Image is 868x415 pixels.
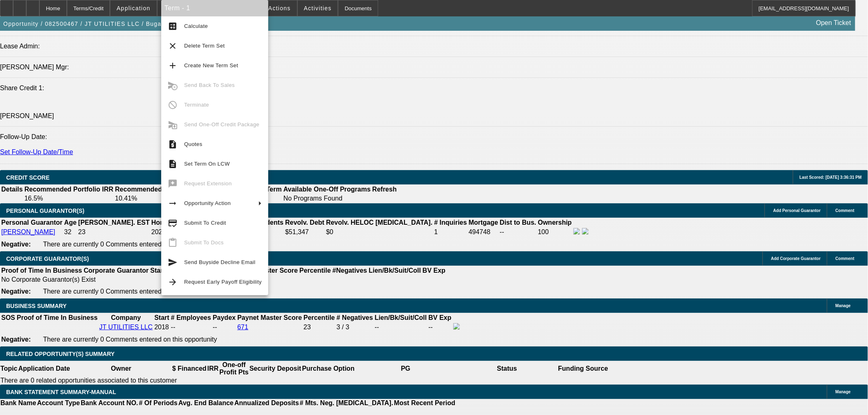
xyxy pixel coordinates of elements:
[836,390,851,394] span: Manage
[184,220,226,226] span: Submit To Credit
[168,139,178,149] mat-icon: request_quote
[255,219,283,226] b: Incidents
[374,323,427,332] td: --
[6,351,114,357] span: RELATED OPPORTUNITY(S) SUMMARY
[150,267,165,274] b: Start
[369,267,421,274] b: Lien/Bk/Suit/Coll
[500,219,537,226] b: Dist to Bus.
[836,208,854,213] span: Comment
[24,194,114,203] td: 16.5%
[238,314,302,321] b: Paynet Master Score
[304,314,335,321] b: Percentile
[168,218,178,228] mat-icon: credit_score
[355,361,456,376] th: PG
[6,207,85,214] span: PERSONAL GUARANTOR(S)
[1,288,31,295] b: Negative:
[283,194,371,203] td: No Programs Found
[6,303,66,309] span: BUSINESS SUMMARY
[24,185,114,194] th: Recommended Portfolio IRR
[43,336,217,343] span: There are currently 0 Comments entered on this opportunity
[238,324,249,331] a: 671
[836,256,854,261] span: Comment
[428,323,452,332] td: --
[6,255,89,262] span: CORPORATE GUARANTOR(S)
[43,288,217,295] span: There are currently 0 Comments entered on this opportunity
[1,185,23,194] th: Details
[37,399,80,407] th: Account Type
[268,5,291,11] span: Actions
[1,336,31,343] b: Negative:
[3,21,184,27] span: Opportunity / 082500467 / JT UTILITIES LLC / Buga, Ionica
[298,0,338,16] button: Activities
[64,228,77,237] td: 32
[582,228,589,235] img: linkedin-icon.png
[99,324,153,331] a: JT UTILITIES LLC
[78,228,150,237] td: 23
[285,219,324,226] b: Revolv. Debt
[18,361,70,376] th: Application Date
[573,228,580,235] img: facebook-icon.png
[337,324,373,331] div: 3 / 3
[337,314,373,321] b: # Negatives
[249,361,302,376] th: Security Deposit
[299,267,331,274] b: Percentile
[6,389,116,395] span: BANK STATEMENT SUMMARY-MANUAL
[184,259,256,265] span: Send Buyside Decline Email
[168,277,178,287] mat-icon: arrow_forward
[207,361,219,376] th: IRR
[154,314,169,321] b: Start
[111,314,141,321] b: Company
[168,21,178,31] mat-icon: calculate
[538,219,572,226] b: Ownership
[1,241,31,248] b: Negative:
[234,399,299,407] th: Annualized Deposits
[84,267,148,274] b: Corporate Guarantor
[168,41,178,51] mat-icon: clear
[283,185,371,194] th: Available One-Off Programs
[299,399,394,407] th: # Mts. Neg. [MEDICAL_DATA].
[375,314,427,321] b: Lien/Bk/Suit/Coll
[326,219,433,226] b: Revolv. HELOC [MEDICAL_DATA].
[773,208,821,213] span: Add Personal Guarantor
[116,5,150,11] span: Application
[372,185,397,194] th: Refresh
[110,0,156,16] button: Application
[1,228,55,235] a: [PERSON_NAME]
[1,267,82,275] th: Proof of Time In Business
[302,361,355,376] th: Purchase Option
[168,198,178,208] mat-icon: arrow_right_alt
[304,324,335,331] div: 23
[114,185,201,194] th: Recommended One Off IRR
[184,161,230,167] span: Set Term On LCW
[16,314,98,322] th: Proof of Time In Business
[64,219,76,226] b: Age
[151,228,166,235] span: 2022
[184,200,231,206] span: Opportunity Action
[43,241,217,248] span: There are currently 0 Comments entered on this opportunity
[262,0,297,16] button: Actions
[184,141,202,147] span: Quotes
[154,323,169,332] td: 2018
[6,174,50,181] span: CREDIT SCORE
[168,258,178,267] mat-icon: send
[423,267,445,274] b: BV Exp
[1,219,62,226] b: Personal Guarantor
[139,399,178,407] th: # Of Periods
[434,219,467,226] b: # Inquiries
[151,219,211,226] b: Home Owner Since
[171,314,211,321] b: # Employees
[212,323,236,332] td: --
[71,361,172,376] th: Owner
[1,276,449,284] td: No Corporate Guarantor(s) Exist
[78,219,150,226] b: [PERSON_NAME]. EST
[285,228,325,237] td: $51,347
[469,219,498,226] b: Mortgage
[172,361,207,376] th: $ Financed
[333,267,368,274] b: #Negatives
[799,175,862,180] span: Last Scored: [DATE] 3:36:31 PM
[771,256,821,261] span: Add Corporate Guarantor
[184,43,225,49] span: Delete Term Set
[168,61,178,71] mat-icon: add
[184,23,208,29] span: Calculate
[394,399,456,407] th: Most Recent Period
